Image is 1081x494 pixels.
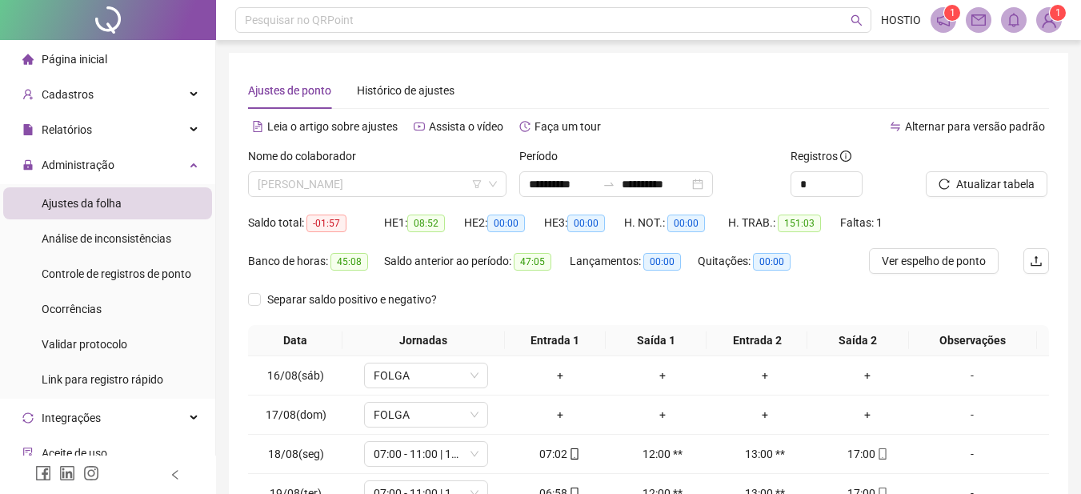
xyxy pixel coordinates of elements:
[514,253,551,271] span: 47:05
[464,214,544,232] div: HE 2:
[925,406,1019,424] div: -
[505,325,606,356] th: Entrada 1
[384,214,464,232] div: HE 1:
[248,147,366,165] label: Nome do colaborador
[384,252,570,271] div: Saldo anterior ao período:
[268,448,324,460] span: 18/08(seg)
[519,147,568,165] label: Período
[603,178,615,191] span: to
[258,172,497,196] span: KELVI ALVES DE SOUSA
[791,147,851,165] span: Registros
[851,14,863,26] span: search
[1007,13,1021,27] span: bell
[374,442,478,466] span: 07:00 - 11:00 | 12:30 - 17:00
[22,412,34,424] span: sync
[570,252,698,271] div: Lançamentos:
[875,448,888,460] span: mobile
[807,325,908,356] th: Saída 2
[429,120,503,133] span: Assista o vídeo
[1027,440,1065,478] iframe: Intercom live chat
[720,406,810,424] div: +
[936,13,951,27] span: notification
[470,410,479,420] span: down
[905,120,1045,133] span: Alternar para versão padrão
[414,121,425,132] span: youtube
[515,367,605,384] div: +
[823,406,912,424] div: +
[840,216,883,229] span: Faltas: 1
[306,215,346,232] span: -01:57
[618,406,707,424] div: +
[915,331,1031,349] span: Observações
[753,253,791,271] span: 00:00
[374,403,478,427] span: FOLGA
[22,159,34,171] span: lock
[42,338,127,351] span: Validar protocolo
[267,120,398,133] span: Leia o artigo sobre ajustes
[939,179,950,190] span: reload
[890,121,901,132] span: swap
[707,325,807,356] th: Entrada 2
[823,367,912,384] div: +
[42,267,191,280] span: Controle de registros de ponto
[603,178,615,191] span: swap-right
[1030,255,1043,267] span: upload
[374,363,478,388] span: FOLGA
[261,291,443,308] span: Separar saldo positivo e negativo?
[606,325,707,356] th: Saída 1
[567,448,580,460] span: mobile
[42,412,101,424] span: Integrações
[534,120,601,133] span: Faça um tour
[42,303,102,315] span: Ocorrências
[22,124,34,135] span: file
[267,369,324,382] span: 16/08(sáb)
[667,215,705,232] span: 00:00
[1037,8,1061,32] img: 41758
[472,179,482,189] span: filter
[42,197,122,210] span: Ajustes da folha
[487,215,525,232] span: 00:00
[882,252,986,270] span: Ver espelho de ponto
[618,367,707,384] div: +
[956,175,1035,193] span: Atualizar tabela
[42,53,107,66] span: Página inicial
[357,82,454,99] div: Histórico de ajustes
[248,252,384,271] div: Banco de horas:
[944,5,960,21] sup: 1
[971,13,986,27] span: mail
[407,215,445,232] span: 08:52
[22,448,34,459] span: audit
[881,11,921,29] span: HOSTIO
[170,469,181,480] span: left
[35,465,51,481] span: facebook
[22,54,34,65] span: home
[59,465,75,481] span: linkedin
[698,252,810,271] div: Quitações:
[83,465,99,481] span: instagram
[544,214,624,232] div: HE 3:
[252,121,263,132] span: file-text
[778,215,821,232] span: 151:03
[470,449,479,459] span: down
[248,325,342,356] th: Data
[840,151,851,162] span: info-circle
[925,445,1019,463] div: -
[515,445,605,463] div: 07:02
[42,123,92,136] span: Relatórios
[950,7,955,18] span: 1
[1050,5,1066,21] sup: Atualize o seu contato no menu Meus Dados
[248,214,384,232] div: Saldo total:
[643,253,681,271] span: 00:00
[42,373,163,386] span: Link para registro rápido
[342,325,505,356] th: Jornadas
[519,121,530,132] span: history
[1055,7,1061,18] span: 1
[624,214,728,232] div: H. NOT.:
[42,88,94,101] span: Cadastros
[22,89,34,100] span: user-add
[925,367,1019,384] div: -
[869,248,999,274] button: Ver espelho de ponto
[330,253,368,271] span: 45:08
[909,325,1037,356] th: Observações
[728,214,840,232] div: H. TRAB.:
